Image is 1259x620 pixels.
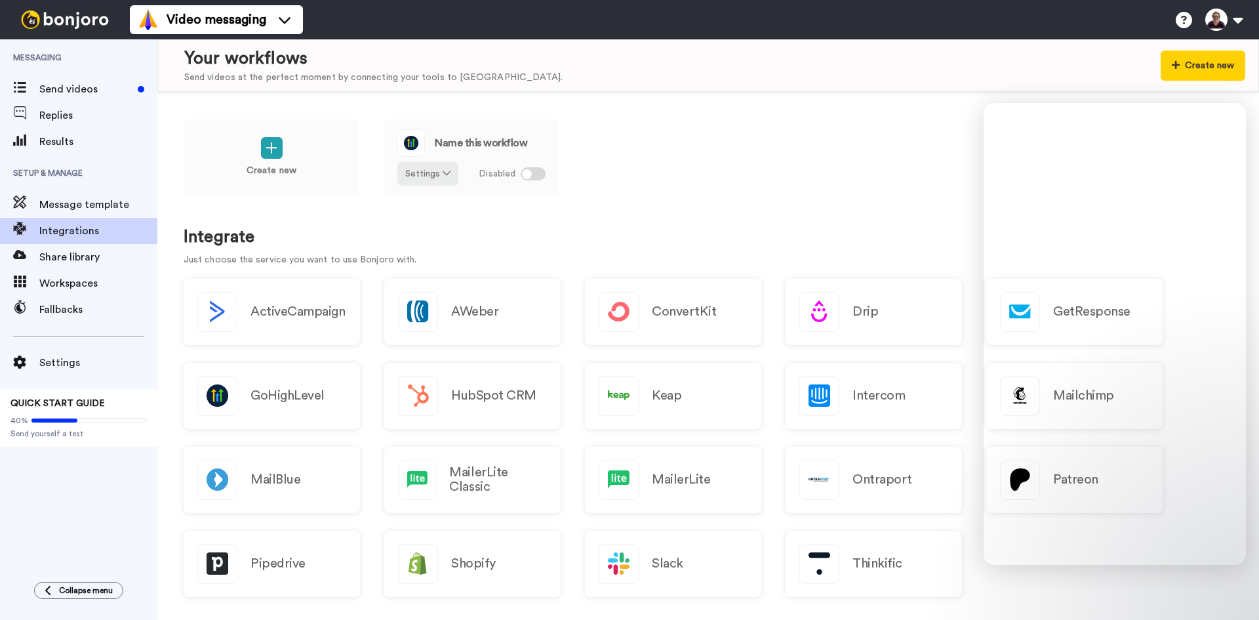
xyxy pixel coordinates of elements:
img: logo_mailblue.png [198,461,237,499]
a: Create new [184,118,359,197]
span: Send yourself a test [10,428,147,439]
a: GoHighLevel [184,363,360,429]
button: Collapse menu [34,582,123,599]
h2: Drip [852,304,878,319]
h2: Pipedrive [250,556,306,571]
h1: Integrate [184,228,1233,247]
h2: GoHighLevel [250,388,325,403]
iframe: Intercom live chat [984,103,1246,565]
img: logo_activecampaign.svg [198,293,237,331]
img: logo_convertkit.svg [599,293,638,331]
a: Pipedrive [184,531,360,597]
img: logo_shopify.svg [399,545,437,583]
a: HubSpot CRM [384,363,561,429]
img: logo_aweber.svg [399,293,437,331]
h2: ActiveCampaign [250,304,345,319]
a: Slack [585,531,761,597]
span: Integrations [39,223,157,239]
a: ConvertKit [585,279,761,345]
span: Share library [39,249,157,265]
h2: Ontraport [852,472,912,487]
h2: Thinkific [852,556,902,571]
span: Send videos [39,81,132,97]
img: logo_pipedrive.png [198,545,237,583]
h2: MailBlue [250,472,300,487]
h2: Keap [652,388,681,403]
h2: Intercom [852,388,905,403]
h2: AWeber [451,304,498,319]
h2: HubSpot CRM [451,388,536,403]
span: Disabled [479,167,515,181]
span: Message template [39,197,157,213]
span: 40% [10,415,28,426]
button: Settings [397,162,458,186]
div: Your workflows [184,47,563,71]
img: vm-color.svg [138,9,159,30]
a: AWeber [384,279,561,345]
a: Ontraport [786,447,962,513]
img: logo_mailerlite.svg [399,461,435,499]
h2: MailerLite [652,472,710,487]
img: logo_gohighlevel.png [198,377,237,415]
img: logo_slack.svg [599,545,638,583]
span: Workspaces [39,276,157,291]
span: Video messaging [167,10,266,29]
a: Drip [786,279,962,345]
button: Create new [1161,51,1245,81]
h2: Shopify [451,556,496,571]
a: MailerLite [585,447,761,513]
h2: MailerLite Classic [449,465,547,494]
img: logo_hubspot.svg [399,377,437,415]
a: Shopify [384,531,561,597]
button: ActiveCampaign [184,279,360,345]
p: Just choose the service you want to use Bonjoro with. [184,253,1233,267]
img: logo_gohighlevel.png [398,130,424,156]
img: bj-logo-header-white.svg [16,10,114,29]
span: Fallbacks [39,302,157,318]
span: Replies [39,108,157,123]
span: Results [39,134,157,150]
a: Name this workflowSettings Disabled [384,118,559,197]
span: Name this workflow [435,138,527,148]
div: Send videos at the perfect moment by connecting your tools to [GEOGRAPHIC_DATA]. [184,71,563,85]
img: logo_keap.svg [599,377,638,415]
img: logo_mailerlite.svg [599,461,638,499]
span: Settings [39,355,157,371]
span: QUICK START GUIDE [10,399,105,408]
a: Intercom [786,363,962,429]
a: Thinkific [786,531,962,597]
h2: ConvertKit [652,304,716,319]
h2: Slack [652,556,683,571]
img: logo_drip.svg [800,293,839,331]
img: logo_intercom.svg [800,377,839,415]
img: logo_ontraport.svg [800,461,839,499]
iframe: Intercom live chat [1214,575,1246,607]
a: MailBlue [184,447,360,513]
a: Keap [585,363,761,429]
img: logo_thinkific.svg [800,545,839,583]
span: Collapse menu [59,585,113,596]
p: Create new [247,164,296,178]
a: MailerLite Classic [384,447,561,513]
